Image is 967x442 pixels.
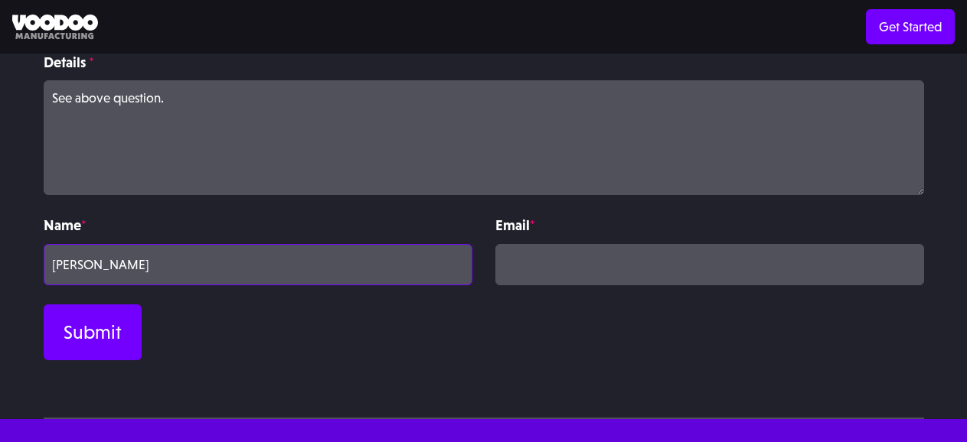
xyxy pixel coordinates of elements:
strong: Details [44,54,86,70]
a: Get Started [866,9,955,44]
label: Email [495,214,924,236]
input: Submit [44,304,142,360]
label: Name [44,214,472,236]
img: Voodoo Manufacturing logo [12,15,98,40]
